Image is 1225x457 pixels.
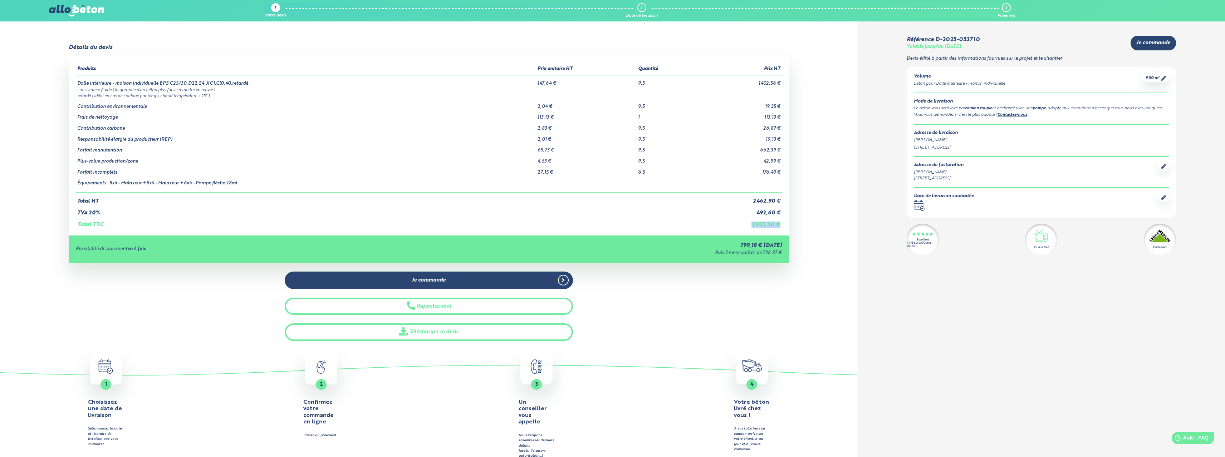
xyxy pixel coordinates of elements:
div: Sélectionnez la date et l’horaire de livraison que vous souhaitez. [88,426,124,447]
td: Responsabilité élargie du producteur (REP) [76,131,536,143]
td: 2 462,90 € [697,192,782,204]
span: 3 [535,382,538,387]
td: 6.5 [637,164,697,175]
h4: Confirmez votre commande en ligne [303,399,339,426]
td: Frais de nettoyage [76,109,536,120]
td: Équipements : 8x4 - Malaxeur + 8x4 - Malaxeur + 6x4 - Pompe flèche 28ml [76,175,536,192]
td: 9.5 [637,142,697,153]
td: 4,53 € [536,153,637,164]
div: Possibilité de paiement [76,247,437,252]
td: 69,73 € [536,142,637,153]
td: Forfait manutention [76,142,536,153]
a: 2 Confirmez votre commande en ligne Passez au paiement [215,352,427,438]
div: Puis 3 mensualités de 738,87 € [437,250,782,256]
button: Rappelez-moi [285,298,573,315]
td: 147,64 € [536,75,637,86]
div: Paiement [998,14,1015,18]
div: Le béton vous sera livré par et déchargé avec une , adapté aux conditions d'accès que vous nous a... [914,105,1169,112]
iframe: Help widget launcher [1161,429,1217,449]
td: 9.5 [637,120,697,131]
div: Adresse de facturation [914,163,964,168]
div: Référence D-2025-053710 [907,36,980,43]
td: consistance fluide ( la garantie d’un béton plus facile à mettre en œuvre ) [76,86,782,93]
th: Produits [76,64,536,75]
th: Prix HT [697,64,782,75]
span: 2 [320,382,323,387]
strong: en 4 fois [127,247,146,251]
td: 9.5 [637,153,697,164]
div: Passez au paiement [303,433,339,438]
a: 1 Votre devis [265,3,286,18]
td: 19,13 € [697,131,782,143]
a: Je commande [1131,36,1176,50]
div: Mode de livraison [914,99,1169,104]
a: 2 Date de livraison [626,3,658,18]
div: Votre devis [265,14,286,18]
td: Total HT [76,192,697,204]
div: Vu à la télé [1034,245,1049,249]
td: 492,60 € [697,204,782,216]
div: 4.7/5 sur 2300 avis clients [907,242,939,248]
td: 176,49 € [697,164,782,175]
td: Dalle intérieure - maison individuelle BPS C25/30,D22,S4,XC1,Cl0,40,retardé [76,75,536,86]
td: 2,04 € [536,99,637,110]
div: [PERSON_NAME] [914,169,964,175]
div: Partenaire [1153,245,1167,249]
div: Adresse de livraison [914,130,1169,136]
div: [PERSON_NAME] [914,137,1169,143]
td: retardé ( idéal en cas de coulage par temps chaud température > 25° ) [76,93,782,99]
td: 9.5 [637,131,697,143]
td: TVA 20% [76,204,697,216]
div: 1 [274,6,276,11]
div: A vos taloches ! Le camion arrive sur votre chantier au jour et à l'heure convenue [734,426,770,452]
td: Contribution carbone [76,120,536,131]
a: pompe [1033,106,1046,110]
div: Vous vous demandez si c’est le plus adapté ? . [914,112,1169,118]
img: truck.c7a9816ed8b9b1312949.png [742,359,762,372]
div: Volume [914,74,1005,79]
td: Total TTC [76,216,697,228]
th: Quantité [637,64,697,75]
h4: Un conseiller vous appelle [519,399,554,426]
img: allobéton [49,5,104,16]
td: 9.5 [637,99,697,110]
div: [STREET_ADDRESS] [914,175,964,182]
td: Contribution environnementale [76,99,536,110]
td: 662,39 € [697,142,782,153]
div: Date de livraison souhaitée [914,194,974,199]
div: 2 [640,6,642,10]
td: 2,83 € [536,120,637,131]
td: 19,35 € [697,99,782,110]
div: 799,18 € [DATE] [437,243,782,249]
td: 113,13 € [697,109,782,120]
p: Devis édité à partir des informations fournies sur le projet et le chantier [907,56,1176,61]
div: [STREET_ADDRESS] [914,145,1169,151]
td: 2 955,50 € [697,216,782,228]
td: 1 [637,109,697,120]
td: Plus-value production/zone [76,153,536,164]
div: Détails du devis [69,44,112,51]
td: 26,87 € [697,120,782,131]
td: 9.5 [637,75,697,86]
td: 113,13 € [536,109,637,120]
td: 2,01 € [536,131,637,143]
span: 1 [105,382,107,387]
td: 1 402,56 € [697,75,782,86]
span: Je commande [1136,40,1170,46]
div: 3 [1005,6,1007,10]
a: camion toupie [965,106,992,110]
div: Excellent [916,238,929,242]
td: 27,15 € [536,164,637,175]
span: 4 [750,382,754,387]
td: 42,99 € [697,153,782,164]
div: Béton pour Dalle intérieure - maison individuelle [914,81,1005,87]
h4: Votre béton livré chez vous ! [734,399,770,419]
a: Télécharger le devis [285,323,573,341]
div: Valable jusqu'au [DATE] [907,44,961,50]
a: Contactez-nous [998,113,1027,117]
th: Prix unitaire HT [536,64,637,75]
a: Je commande [285,272,573,289]
span: Je commande [412,277,446,283]
td: Forfait Incomplets [76,164,536,175]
